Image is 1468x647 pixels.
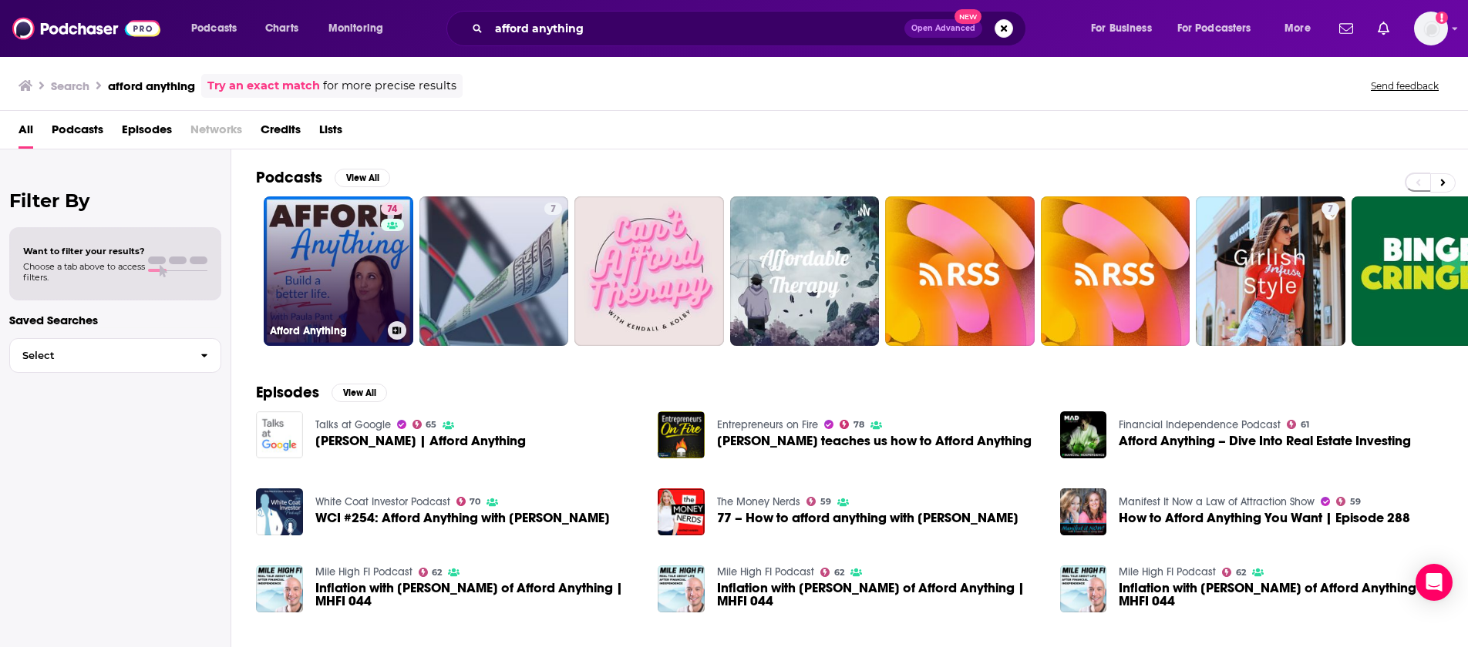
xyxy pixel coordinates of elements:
[51,79,89,93] h3: Search
[820,568,844,577] a: 62
[315,582,640,608] span: Inflation with [PERSON_NAME] of Afford Anything | MHFI 044
[1091,18,1152,39] span: For Business
[1414,12,1448,45] button: Show profile menu
[1328,202,1333,217] span: 7
[315,582,640,608] a: Inflation with Paula Pant of Afford Anything | MHFI 044
[207,77,320,95] a: Try an exact match
[1119,495,1315,508] a: Manifest It Now a Law of Attraction Show
[381,203,403,215] a: 74
[52,117,103,149] a: Podcasts
[717,511,1019,525] a: 77 – How to afford anything with Paula Pant
[955,9,982,24] span: New
[419,196,569,346] a: 7
[1301,421,1309,428] span: 61
[840,420,864,429] a: 78
[180,16,257,41] button: open menu
[315,565,412,578] a: Mile High FI Podcast
[658,411,705,458] img: Paula Pant teaches us how to Afford Anything
[1333,15,1359,42] a: Show notifications dropdown
[426,421,436,428] span: 65
[1366,79,1443,92] button: Send feedback
[387,202,397,217] span: 74
[256,168,390,187] a: PodcastsView All
[256,565,303,612] img: Inflation with Paula Pant of Afford Anything | MHFI 044
[265,18,298,39] span: Charts
[1080,16,1171,41] button: open menu
[270,324,382,337] h3: Afford Anything
[717,511,1019,525] span: 77 – How to afford anything with [PERSON_NAME]
[256,488,303,535] a: WCI #254: Afford Anything with Paula Pant
[1414,12,1448,45] span: Logged in as angela.cherry
[489,16,904,41] input: Search podcasts, credits, & more...
[10,350,188,360] span: Select
[108,79,195,93] h3: afford anything
[1274,16,1330,41] button: open menu
[19,117,33,149] a: All
[550,202,556,217] span: 7
[1060,565,1107,612] img: Inflation with Paula Pant of Afford Anything | MHFI 044
[264,196,413,346] a: 74Afford Anything
[911,25,975,32] span: Open Advanced
[315,434,526,448] a: Paula Pant | Afford Anything
[470,498,480,505] span: 70
[717,495,800,508] a: The Money Nerds
[1222,568,1246,577] a: 62
[1196,196,1345,346] a: 7
[23,261,145,283] span: Choose a tab above to access filters.
[9,189,221,212] h2: Filter By
[1177,18,1251,39] span: For Podcasters
[323,77,456,95] span: for more precise results
[456,497,481,506] a: 70
[319,117,342,149] a: Lists
[1414,12,1448,45] img: User Profile
[1119,565,1216,578] a: Mile High FI Podcast
[191,18,237,39] span: Podcasts
[717,434,1032,448] a: Paula Pant teaches us how to Afford Anything
[1284,18,1311,39] span: More
[834,569,844,576] span: 62
[412,420,437,429] a: 65
[1416,564,1453,601] div: Open Intercom Messenger
[1119,582,1443,608] a: Inflation with Paula Pant of Afford Anything | MHFI 044
[315,495,450,508] a: White Coat Investor Podcast
[1119,511,1410,525] a: How to Afford Anything You Want | Episode 288
[1322,203,1339,215] a: 7
[9,313,221,327] p: Saved Searches
[717,434,1032,448] span: [PERSON_NAME] teaches us how to Afford Anything
[1336,497,1361,506] a: 59
[544,203,562,215] a: 7
[1060,411,1107,458] img: Afford Anything – Dive Into Real Estate Investing
[461,11,1041,46] div: Search podcasts, credits, & more...
[658,488,705,535] a: 77 – How to afford anything with Paula Pant
[1060,488,1107,535] img: How to Afford Anything You Want | Episode 288
[261,117,301,149] a: Credits
[1372,15,1396,42] a: Show notifications dropdown
[1119,434,1411,448] span: Afford Anything – Dive Into Real Estate Investing
[1287,420,1309,429] a: 61
[315,418,391,431] a: Talks at Google
[256,411,303,458] a: Paula Pant | Afford Anything
[658,565,705,612] img: Inflation with Paula Pant of Afford Anything | MHFI 044
[9,338,221,373] button: Select
[315,511,610,525] span: WCI #254: Afford Anything with [PERSON_NAME]
[432,569,442,576] span: 62
[256,168,322,187] h2: Podcasts
[717,582,1042,608] a: Inflation with Paula Pant of Afford Anything | MHFI 044
[1350,498,1361,505] span: 59
[190,117,242,149] span: Networks
[904,19,982,38] button: Open AdvancedNew
[1119,418,1281,431] a: Financial Independence Podcast
[854,421,864,428] span: 78
[332,384,387,402] button: View All
[717,582,1042,608] span: Inflation with [PERSON_NAME] of Afford Anything | MHFI 044
[820,498,831,505] span: 59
